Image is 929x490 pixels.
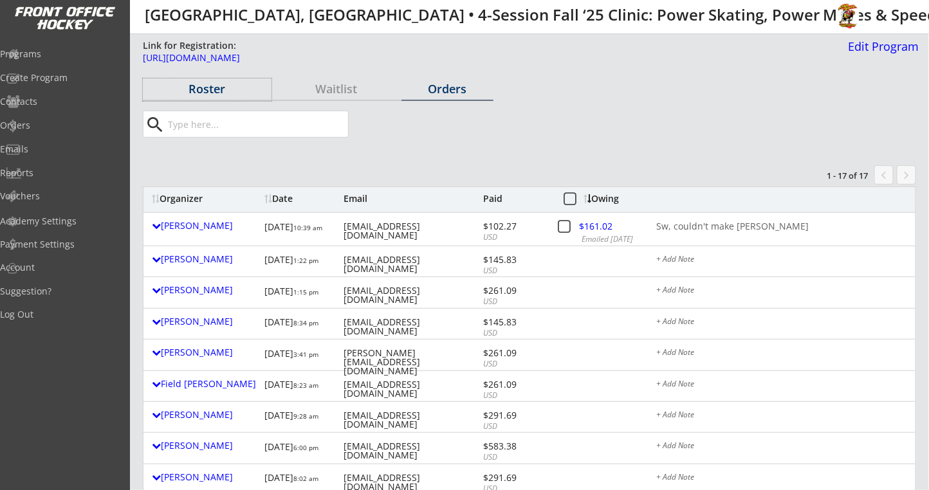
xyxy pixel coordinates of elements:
div: Email [344,194,480,203]
div: $145.83 [483,318,553,327]
div: Emailed [DATE] [582,234,651,245]
div: [EMAIL_ADDRESS][DOMAIN_NAME] [344,255,480,273]
div: [PERSON_NAME] [152,348,258,357]
div: USD [483,266,553,277]
div: + Add Note [656,411,907,421]
div: $261.09 [483,349,553,358]
div: $583.38 [483,442,553,451]
div: USD [483,452,553,463]
div: [DATE] [264,344,334,367]
font: 3:41 pm [293,350,318,359]
div: 1 - 17 of 17 [802,170,869,181]
div: $145.83 [483,255,553,264]
div: Link for Registration: [143,39,238,52]
div: [PERSON_NAME] [152,255,258,264]
button: keyboard_arrow_right [897,165,916,185]
div: + Add Note [656,380,907,390]
a: Edit Program [843,41,919,63]
div: [PERSON_NAME] [152,221,258,230]
div: Organizer [152,194,258,203]
div: $291.69 [483,411,553,420]
font: 8:23 am [293,381,318,390]
input: Type here... [165,111,348,137]
div: [PERSON_NAME] [152,473,258,482]
div: [PERSON_NAME] [152,286,258,295]
div: USD [483,359,553,370]
button: chevron_left [874,165,894,185]
div: [DATE] [264,376,334,398]
font: 9:28 am [293,412,318,421]
font: 8:34 pm [293,318,318,327]
div: [DATE] [264,251,334,273]
div: [DATE] [264,406,334,429]
div: USD [483,328,553,339]
div: [EMAIL_ADDRESS][DOMAIN_NAME] [344,442,480,460]
div: $291.69 [483,473,553,482]
div: [DATE] [264,282,334,304]
div: Waitlist [272,83,401,95]
div: [EMAIL_ADDRESS][DOMAIN_NAME] [344,380,480,398]
font: 6:00 pm [293,443,318,452]
div: + Add Note [656,473,907,484]
div: Sw, couldn't make [PERSON_NAME] [656,222,907,232]
div: [DATE] [264,313,334,336]
div: [PERSON_NAME] [152,317,258,326]
font: 10:39 am [293,223,322,232]
button: search [145,114,166,135]
div: [EMAIL_ADDRESS][DOMAIN_NAME] [344,222,480,240]
div: [PERSON_NAME][EMAIL_ADDRESS][DOMAIN_NAME] [344,349,480,376]
div: USD [483,390,553,401]
font: 1:22 pm [293,256,318,265]
div: + Add Note [656,349,907,359]
div: [DATE] [264,437,334,460]
font: 8:02 am [293,474,318,483]
font: 1:15 pm [293,287,318,296]
div: + Add Note [656,442,907,452]
div: Paid [483,194,553,203]
div: [EMAIL_ADDRESS][DOMAIN_NAME] [344,411,480,429]
a: [URL][DOMAIN_NAME] [143,53,791,69]
div: [EMAIL_ADDRESS][DOMAIN_NAME] [344,286,480,304]
div: Field [PERSON_NAME] [152,379,258,388]
div: $261.09 [483,380,553,389]
div: Date [264,194,334,203]
div: [URL][DOMAIN_NAME] [143,53,791,62]
div: [EMAIL_ADDRESS][DOMAIN_NAME] [344,318,480,336]
div: $102.27 [483,222,553,231]
div: Edit Program [843,41,919,52]
div: Owing [584,194,633,203]
div: USD [483,232,553,243]
div: [DATE] [264,217,334,240]
div: Orders [401,83,493,95]
div: USD [483,421,553,432]
div: USD [483,296,553,307]
div: [PERSON_NAME] [152,410,258,419]
div: Roster [143,83,271,95]
div: + Add Note [656,255,907,266]
div: + Add Note [656,318,907,328]
div: $261.09 [483,286,553,295]
div: + Add Note [656,286,907,296]
div: [PERSON_NAME] [152,441,258,450]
